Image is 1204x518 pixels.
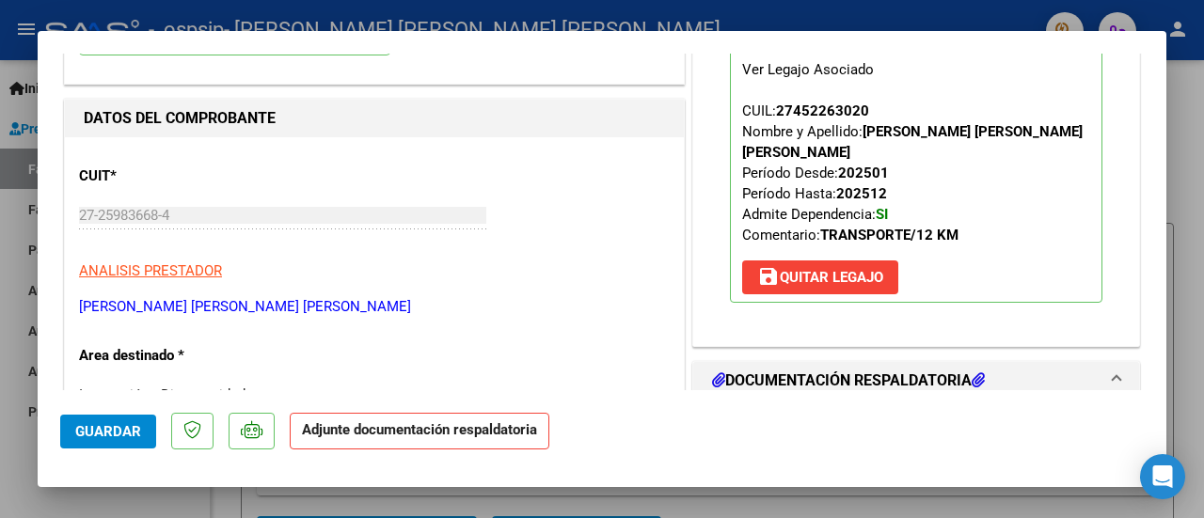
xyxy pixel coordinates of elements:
[1140,454,1185,499] div: Open Intercom Messenger
[302,421,537,438] strong: Adjunte documentación respaldatoria
[814,40,864,57] strong: 202509
[820,227,958,243] strong: TRANSPORTE/12 KM
[742,260,898,294] button: Quitar Legajo
[757,269,883,286] span: Quitar Legajo
[757,265,780,288] mat-icon: save
[693,362,1139,400] mat-expansion-panel-header: DOCUMENTACIÓN RESPALDATORIA
[836,185,887,202] strong: 202512
[84,109,276,127] strong: DATOS DEL COMPROBANTE
[79,345,256,367] p: Area destinado *
[712,369,985,392] h1: DOCUMENTACIÓN RESPALDATORIA
[75,423,141,440] span: Guardar
[742,123,1083,161] strong: [PERSON_NAME] [PERSON_NAME] [PERSON_NAME]
[730,11,1102,303] p: Legajo preaprobado para Período de Prestación:
[876,206,888,223] strong: SI
[60,415,156,448] button: Guardar
[742,59,874,80] div: Ver Legajo Asociado
[742,102,1083,243] span: CUIL: Nombre y Apellido: Período Desde: Período Hasta: Admite Dependencia:
[776,101,869,121] div: 27452263020
[79,296,670,318] p: [PERSON_NAME] [PERSON_NAME] [PERSON_NAME]
[838,165,889,181] strong: 202501
[79,165,256,187] p: CUIT
[79,262,222,279] span: ANALISIS PRESTADOR
[79,386,246,403] span: Integración - Discapacidad
[742,227,958,243] span: Comentario:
